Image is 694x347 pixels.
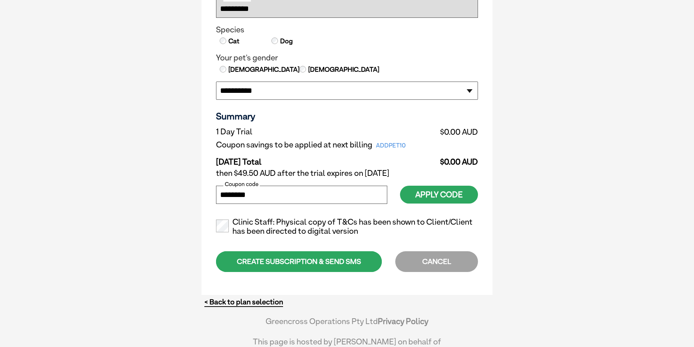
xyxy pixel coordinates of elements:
[216,217,478,236] label: Clinic Staff: Physical copy of T&Cs has been shown to Client/Client has been directed to digital ...
[216,125,434,138] td: 1 Day Trial
[216,111,478,122] h3: Summary
[204,297,283,307] a: < Back to plan selection
[216,220,229,232] input: Clinic Staff: Physical copy of T&Cs has been shown to Client/Client has been directed to digital ...
[372,141,409,151] span: ADDPET10
[223,181,260,188] label: Coupon code
[216,138,434,151] td: Coupon savings to be applied at next billing
[395,251,478,272] div: CANCEL
[216,167,478,180] td: then $49.50 AUD after the trial expires on [DATE]
[242,316,452,333] div: Greencross Operations Pty Ltd
[434,151,478,167] td: $0.00 AUD
[216,251,382,272] div: CREATE SUBSCRIPTION & SEND SMS
[400,186,478,204] button: Apply Code
[378,316,428,326] a: Privacy Policy
[434,125,478,138] td: $0.00 AUD
[216,53,478,63] legend: Your pet's gender
[216,25,478,35] legend: Species
[216,151,434,167] td: [DATE] Total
